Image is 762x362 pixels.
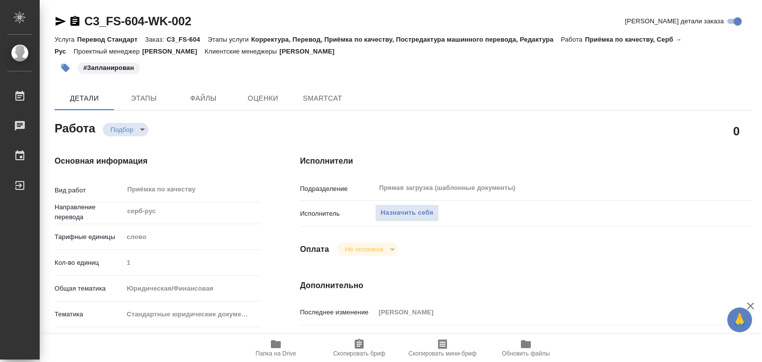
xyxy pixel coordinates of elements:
[727,307,752,332] button: 🙏
[375,331,713,348] textarea: Файл - [URL][DOMAIN_NAME]
[55,15,66,27] button: Скопировать ссылку для ЯМессенджера
[145,36,166,43] p: Заказ:
[73,48,142,55] p: Проектный менеджер
[625,16,724,26] span: [PERSON_NAME] детали заказа
[731,309,748,330] span: 🙏
[234,334,317,362] button: Папка на Drive
[83,63,134,73] p: #Запланирован
[375,204,439,222] button: Назначить себя
[239,92,287,105] span: Оценки
[55,202,123,222] p: Направление перевода
[76,63,141,71] span: Запланирован
[408,350,476,357] span: Скопировать мини-бриф
[381,207,433,219] span: Назначить себя
[279,48,342,55] p: [PERSON_NAME]
[484,334,568,362] button: Обновить файлы
[561,36,585,43] p: Работа
[84,14,191,28] a: C3_FS-604-WK-002
[300,280,751,292] h4: Дополнительно
[103,123,148,136] div: Подбор
[337,242,398,256] div: Подбор
[69,15,81,27] button: Скопировать ссылку
[142,48,205,55] p: [PERSON_NAME]
[342,245,386,253] button: Не оплачена
[300,184,376,194] p: Подразделение
[55,185,123,195] p: Вид работ
[167,36,208,43] p: C3_FS-604
[205,48,280,55] p: Клиентские менеджеры
[77,36,145,43] p: Перевод Стандарт
[300,209,376,219] p: Исполнитель
[180,92,227,105] span: Файлы
[401,334,484,362] button: Скопировать мини-бриф
[333,350,385,357] span: Скопировать бриф
[55,284,123,294] p: Общая тематика
[123,255,260,270] input: Пустое поле
[120,92,168,105] span: Этапы
[55,309,123,319] p: Тематика
[55,232,123,242] p: Тарифные единицы
[123,229,260,245] div: слово
[299,92,346,105] span: SmartCat
[55,119,95,136] h2: Работа
[55,36,77,43] p: Услуга
[733,122,740,139] h2: 0
[55,258,123,268] p: Кол-во единиц
[123,280,260,297] div: Юридическая/Финансовая
[55,57,76,79] button: Добавить тэг
[207,36,251,43] p: Этапы услуги
[55,155,260,167] h4: Основная информация
[300,243,329,255] h4: Оплата
[502,350,550,357] span: Обновить файлы
[375,305,713,319] input: Пустое поле
[300,155,751,167] h4: Исполнители
[108,125,136,134] button: Подбор
[123,306,260,323] div: Стандартные юридические документы, договоры, уставы
[300,307,376,317] p: Последнее изменение
[317,334,401,362] button: Скопировать бриф
[61,92,108,105] span: Детали
[255,350,296,357] span: Папка на Drive
[251,36,561,43] p: Корректура, Перевод, Приёмка по качеству, Постредактура машинного перевода, Редактура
